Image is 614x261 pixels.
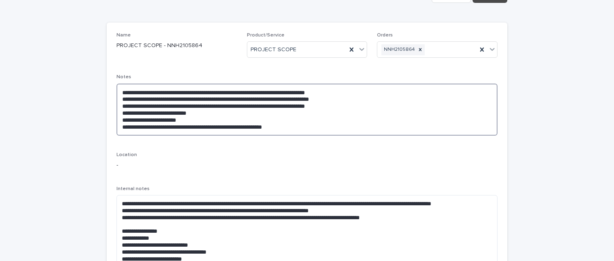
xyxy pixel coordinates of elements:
[247,33,285,38] span: Product/Service
[251,45,296,54] span: PROJECT SCOPE
[117,75,131,79] span: Notes
[117,152,137,157] span: Location
[377,33,393,38] span: Orders
[381,44,416,55] div: NNH2105864
[117,161,237,170] p: -
[117,33,131,38] span: Name
[117,41,237,50] p: PROJECT SCOPE - NNH2105864
[117,186,150,191] span: Internal notes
